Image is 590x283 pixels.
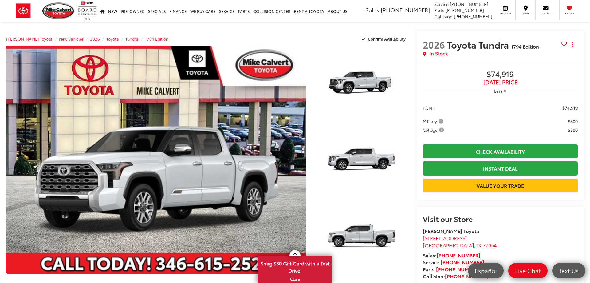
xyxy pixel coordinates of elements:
h2: Visit our Store [423,215,578,223]
span: [PHONE_NUMBER] [450,1,488,7]
span: $500 [568,118,578,124]
span: TX [476,241,482,249]
a: Live Chat [508,263,548,278]
span: Map [519,11,532,15]
span: dropdown dots [572,42,573,47]
span: Military [423,118,445,124]
span: [GEOGRAPHIC_DATA] [423,241,474,249]
span: Español [472,267,500,274]
a: Español [468,263,504,278]
strong: Service: [423,258,484,265]
a: Expand Photo 2 [313,123,411,197]
span: [DATE] PRICE [423,79,578,85]
a: [PERSON_NAME] Toyota [6,36,53,42]
a: Expand Photo 3 [313,200,411,274]
a: New Vehicles [59,36,84,42]
strong: Parts: [423,265,480,273]
a: Expand Photo 1 [313,46,411,120]
span: Sales [365,6,379,14]
img: 2026 Toyota Tundra 1794 Edition [3,45,309,275]
span: In Stock [429,50,448,57]
span: $74,919 [423,70,578,79]
span: 77054 [483,241,497,249]
span: Text Us [556,267,582,274]
span: Live Chat [512,267,544,274]
strong: Collision: [423,273,489,280]
span: Toyota Tundra [447,38,511,51]
a: 2026 [90,36,100,42]
button: Actions [567,39,578,50]
span: Snag $50 Gift Card with a Test Drive! [259,257,331,276]
a: [PHONE_NUMBER] [436,265,480,273]
a: Value Your Trade [423,179,578,192]
strong: [PERSON_NAME] Toyota [423,227,479,234]
span: Collision [434,13,453,19]
a: [STREET_ADDRESS] [GEOGRAPHIC_DATA],TX 77054 [423,234,497,249]
button: Less [491,85,509,96]
span: [PHONE_NUMBER] [381,6,430,14]
a: Tundra [125,36,139,42]
a: Toyota [106,36,119,42]
span: MSRP: [423,105,435,111]
span: $500 [568,127,578,133]
a: Expand Photo 0 [6,46,306,274]
span: [PHONE_NUMBER] [446,7,484,13]
a: 1794 Edition [145,36,168,42]
span: Service [498,11,512,15]
span: 2026 [423,38,445,51]
span: [PHONE_NUMBER] [454,13,492,19]
button: College [423,127,446,133]
span: Contact [539,11,553,15]
button: Military [423,118,446,124]
span: Saved [563,11,576,15]
a: Instant Deal [423,161,578,175]
span: 1794 Edition [511,43,539,50]
span: , [423,241,497,249]
a: [PHONE_NUMBER] [437,252,480,259]
span: Service [434,1,449,7]
span: Confirm Availability [368,36,406,42]
button: Confirm Availability [358,34,411,44]
strong: Sales: [423,252,480,259]
img: 2026 Toyota Tundra 1794 Edition [312,123,411,198]
span: Parts [434,7,444,13]
a: [PHONE_NUMBER] [441,258,484,265]
span: [STREET_ADDRESS] [423,234,467,241]
img: 2026 Toyota Tundra 1794 Edition [312,200,411,275]
a: Check Availability [423,144,578,158]
a: [PHONE_NUMBER] [445,273,489,280]
span: Less [494,88,502,94]
a: Text Us [552,263,585,278]
img: 2026 Toyota Tundra 1794 Edition [312,46,411,121]
span: $74,919 [562,105,578,111]
img: Mike Calvert Toyota [42,2,75,19]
